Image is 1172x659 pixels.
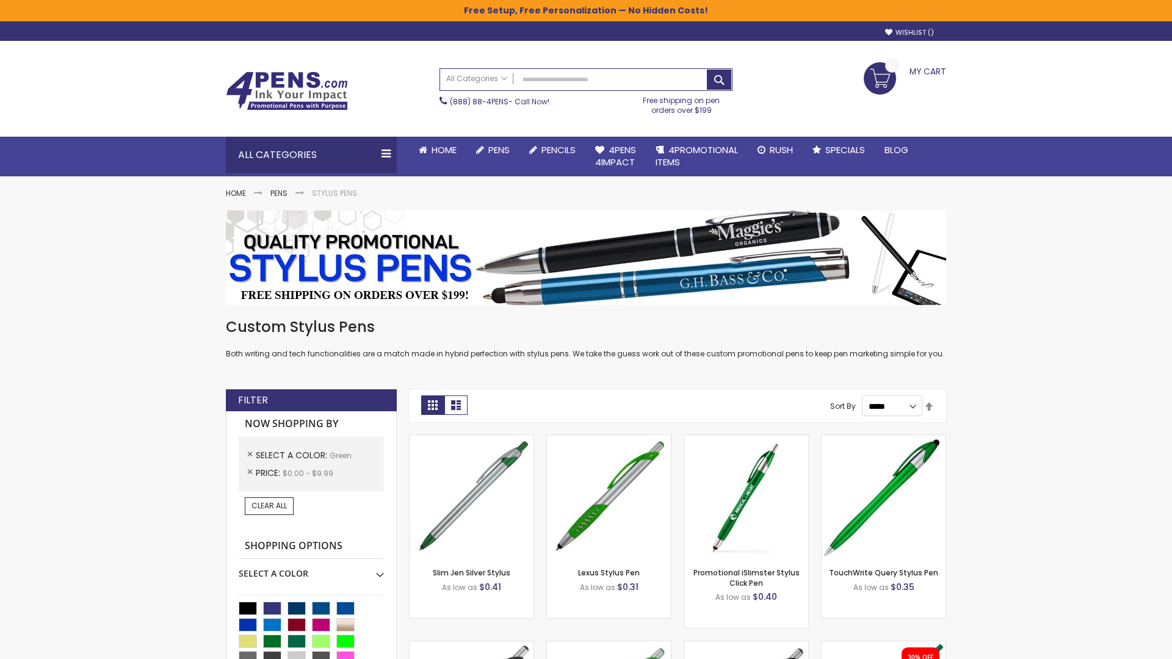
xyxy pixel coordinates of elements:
[410,434,534,445] a: Slim Jen Silver Stylus-Green
[226,317,946,337] h1: Custom Stylus Pens
[693,567,800,588] a: Promotional iSlimster Stylus Click Pen
[238,394,268,407] strong: Filter
[239,559,384,580] div: Select A Color
[421,395,444,415] strong: Grid
[875,137,918,164] a: Blog
[547,641,671,651] a: Boston Silver Stylus Pen-Green
[547,434,671,445] a: Lexus Stylus Pen-Green
[432,143,457,156] span: Home
[585,137,646,176] a: 4Pens4impact
[631,91,733,115] div: Free shipping on pen orders over $199
[226,188,246,198] a: Home
[684,435,808,559] img: Promotional iSlimster Stylus Click Pen-Green
[283,468,333,478] span: $0.00 - $9.99
[684,641,808,651] a: Lexus Metallic Stylus Pen-Green
[715,592,751,602] span: As low as
[884,143,908,156] span: Blog
[409,137,466,164] a: Home
[684,434,808,445] a: Promotional iSlimster Stylus Click Pen-Green
[580,582,615,592] span: As low as
[410,435,534,559] img: Slim Jen Silver Stylus-Green
[410,641,534,651] a: Boston Stylus Pen-Green
[239,533,384,560] strong: Shopping Options
[646,137,748,176] a: 4PROMOTIONALITEMS
[450,96,549,107] span: - Call Now!
[547,435,671,559] img: Lexus Stylus Pen-Green
[442,582,477,592] span: As low as
[245,497,294,514] a: Clear All
[829,567,938,578] a: TouchWrite Query Stylus Pen
[885,28,934,37] a: Wishlist
[330,450,352,461] span: Green
[770,143,793,156] span: Rush
[479,581,501,593] span: $0.41
[595,143,636,168] span: 4Pens 4impact
[466,137,519,164] a: Pens
[617,581,638,593] span: $0.31
[891,581,914,593] span: $0.35
[822,435,946,559] img: TouchWrite Query Stylus Pen-Green
[226,71,348,110] img: 4Pens Custom Pens and Promotional Products
[822,641,946,651] a: iSlimster II - Full Color-Green
[853,582,889,592] span: As low as
[226,317,946,359] div: Both writing and tech functionalities are a match made in hybrid perfection with stylus pens. We ...
[748,137,803,164] a: Rush
[440,69,513,89] a: All Categories
[256,467,283,479] span: Price
[822,434,946,445] a: TouchWrite Query Stylus Pen-Green
[803,137,875,164] a: Specials
[830,401,856,411] label: Sort By
[256,449,330,461] span: Select A Color
[251,500,287,511] span: Clear All
[312,188,357,198] strong: Stylus Pens
[656,143,738,168] span: 4PROMOTIONAL ITEMS
[446,74,507,84] span: All Categories
[519,137,585,164] a: Pencils
[226,137,397,173] div: All Categories
[753,591,777,603] span: $0.40
[270,188,288,198] a: Pens
[578,567,640,578] a: Lexus Stylus Pen
[239,411,384,437] strong: Now Shopping by
[541,143,576,156] span: Pencils
[450,96,508,107] a: (888) 88-4PENS
[825,143,865,156] span: Specials
[488,143,510,156] span: Pens
[433,567,510,578] a: Slim Jen Silver Stylus
[226,211,946,305] img: Stylus Pens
